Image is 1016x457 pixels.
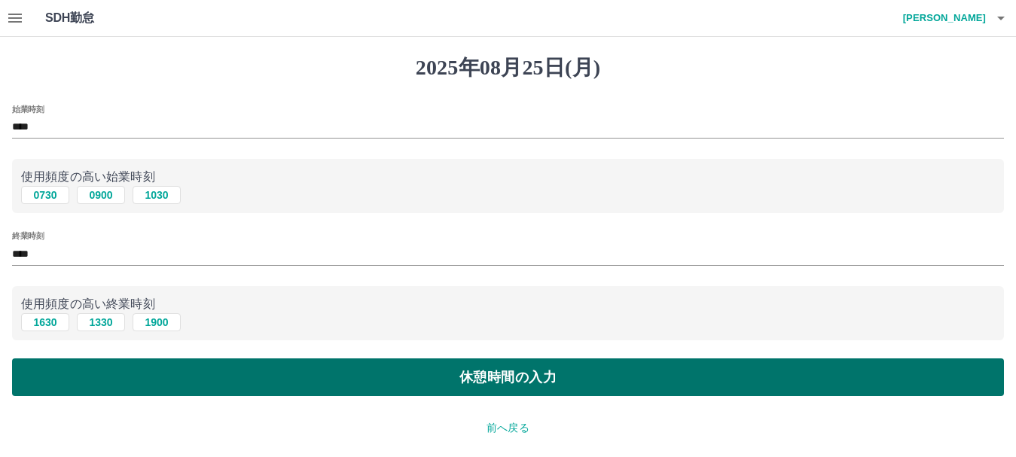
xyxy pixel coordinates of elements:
[21,186,69,204] button: 0730
[77,186,125,204] button: 0900
[133,313,181,331] button: 1900
[21,168,995,186] p: 使用頻度の高い始業時刻
[133,186,181,204] button: 1030
[21,295,995,313] p: 使用頻度の高い終業時刻
[12,358,1004,396] button: 休憩時間の入力
[77,313,125,331] button: 1330
[21,313,69,331] button: 1630
[12,420,1004,436] p: 前へ戻る
[12,103,44,114] label: 始業時刻
[12,55,1004,81] h1: 2025年08月25日(月)
[12,230,44,242] label: 終業時刻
